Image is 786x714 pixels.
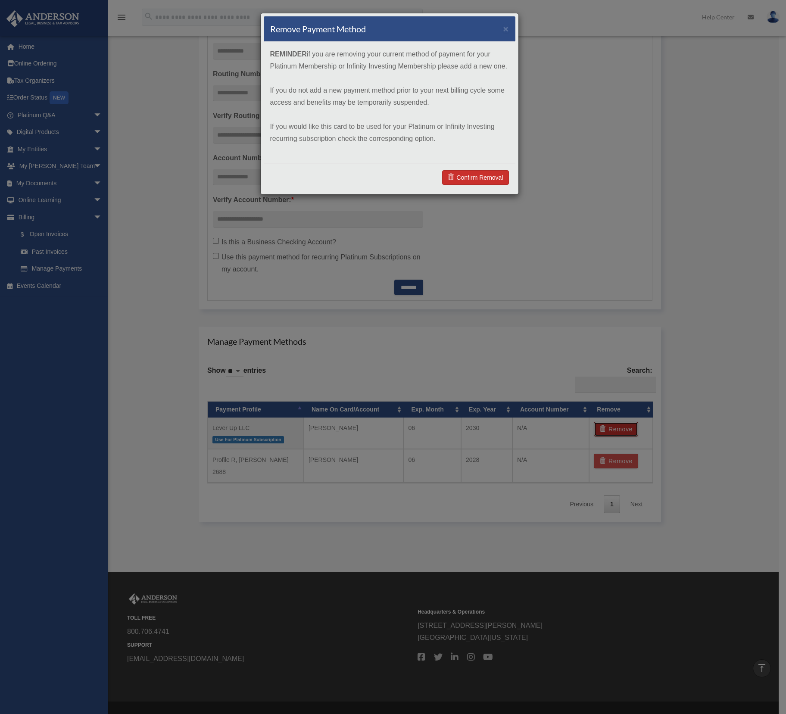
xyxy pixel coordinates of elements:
[442,170,508,185] a: Confirm Removal
[270,84,509,109] p: If you do not add a new payment method prior to your next billing cycle some access and benefits ...
[270,23,366,35] h4: Remove Payment Method
[270,121,509,145] p: If you would like this card to be used for your Platinum or Infinity Investing recurring subscrip...
[503,24,509,33] button: ×
[270,50,307,58] strong: REMINDER
[264,42,515,163] div: if you are removing your current method of payment for your Platinum Membership or Infinity Inves...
